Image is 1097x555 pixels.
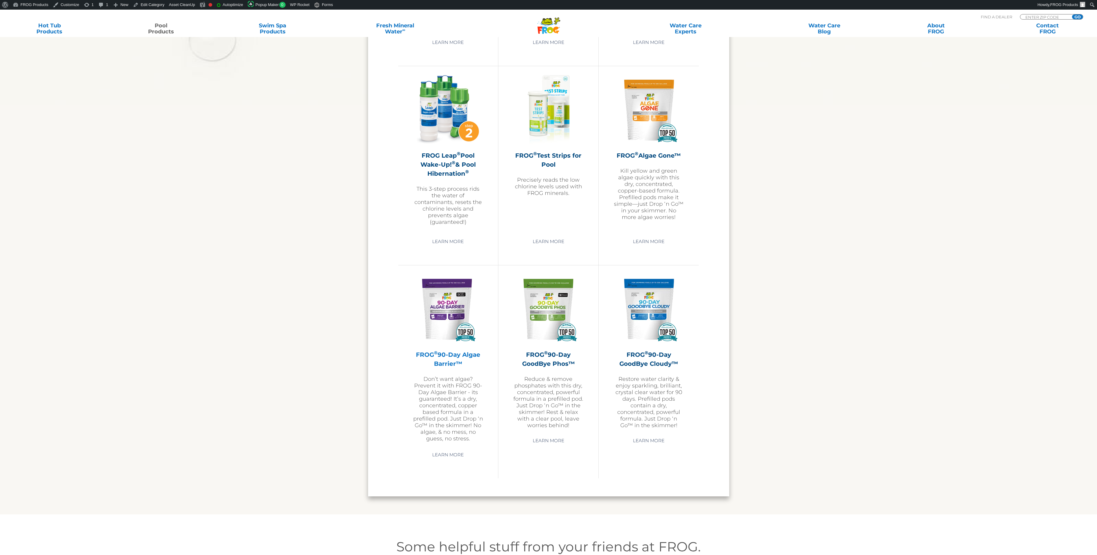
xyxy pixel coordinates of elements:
img: 90-DAY-ALGAE-BARRIER-30K-FRONTVIEW-FORM_PSN.webp [413,274,483,344]
a: FROG®90-Day Algae Barrier™Don’t want algae? Prevent it with FROG 90-Day Algae Barrier - its guara... [413,274,483,442]
h2: FROG 90-Day GoodBye Cloudy™ [614,350,684,368]
span: 0 [279,2,286,8]
a: Water CareBlog [781,23,868,35]
a: Learn More [626,37,671,48]
a: Learn More [626,236,671,247]
a: AboutFROG [893,23,979,35]
h2: Some helpful stuff from your friends at FROG. [368,538,729,555]
a: FROG®Algae Gone™Kill yellow and green algae quickly with this dry, concentrated, copper-based for... [614,75,684,232]
sup: ® [452,160,455,165]
a: FROG®Test Strips for PoolPrecisely reads the low chlorine levels used with FROG minerals. [513,75,583,232]
a: Hot TubProducts [6,23,93,35]
a: Learn More [525,236,571,247]
p: Reduce & remove phosphates with this dry, concentrated, powerful formula in a prefilled pod. Just... [513,376,583,429]
h2: FROG 90-Day Algae Barrier™ [413,350,483,368]
sup: ® [434,350,438,356]
h2: FROG Leap Pool Wake-Up! & Pool Hibernation [413,151,483,178]
a: Learn More [425,236,471,247]
img: 90-DAY-GOODBYE-CLOUDY-30K-FRONTVIEW-FORM_PSN.webp [614,274,684,344]
a: FROG Leap®Pool Wake-Up!®& Pool Hibernation®This 3-step process rids the water of contaminants, re... [413,75,483,232]
p: Find A Dealer [981,14,1012,20]
a: ContactFROG [1004,23,1091,35]
h2: FROG 90-Day GoodBye Phos™ [513,350,583,368]
sup: ∞ [402,27,405,32]
img: leap-wake-up-hibernate-featured-img-v2-300x300.png [413,75,483,145]
p: Restore water clarity & enjoy sparkling, brilliant, crystal clear water for 90 days. Prefilled po... [614,376,684,429]
p: Kill yellow and green algae quickly with this dry, concentrated, copper-based formula. Prefilled ... [614,168,684,220]
sup: ® [645,350,648,356]
sup: ® [457,151,460,156]
a: Fresh MineralWater∞ [341,23,449,35]
a: Learn More [626,435,671,446]
div: Needs improvement [209,3,212,7]
a: Learn More [425,37,471,48]
sup: ® [544,350,548,356]
a: PoolProducts [118,23,204,35]
p: Precisely reads the low chlorine levels used with FROG minerals. [513,177,583,196]
img: 90-DAY-GOODBYE-PHOS-30K-FRONTVIEW-FORM_PSN.webp [513,274,583,344]
sup: ® [465,169,469,174]
img: ALGAE-GONE-30K-FRONTVIEW-FORM_PSN.webp [614,75,684,145]
h2: FROG Algae Gone™ [614,151,684,160]
a: Learn More [525,435,571,446]
a: Water CareExperts [615,23,756,35]
h2: FROG Test Strips for Pool [513,151,583,169]
p: This 3-step process rids the water of contaminants, resets the chlorine levels and prevents algae... [413,186,483,225]
input: Zip Code Form [1025,14,1065,20]
a: FROG®90-Day GoodBye Phos™Reduce & remove phosphates with this dry, concentrated, powerful formula... [513,274,583,431]
a: Swim SpaProducts [229,23,316,35]
a: FROG®90-Day GoodBye Cloudy™Restore water clarity & enjoy sparkling, brilliant, crystal clear wate... [614,274,684,431]
p: Don’t want algae? Prevent it with FROG 90-Day Algae Barrier - its guaranteed! It’s a dry, concent... [413,376,483,442]
a: Learn More [425,449,471,460]
sup: ® [635,151,638,156]
span: FROG Products [1050,2,1078,7]
img: test-strips-pool-featured-img-v2-300x300.png [513,75,583,145]
sup: ® [533,151,537,156]
input: GO [1072,14,1083,19]
a: Learn More [525,37,571,48]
